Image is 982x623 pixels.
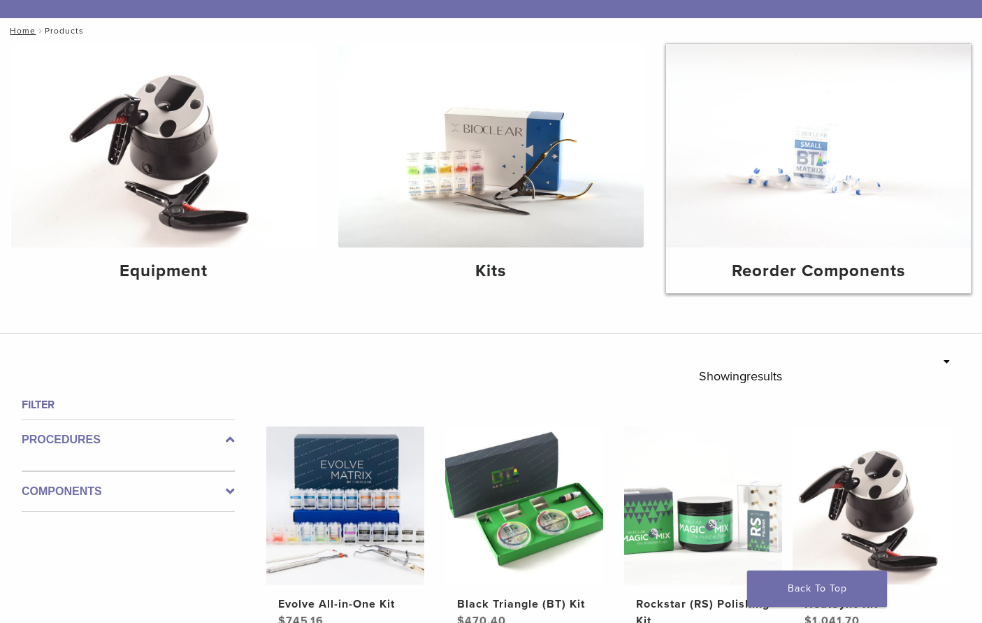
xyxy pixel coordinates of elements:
[677,259,960,284] h4: Reorder Components
[36,27,45,34] span: /
[22,431,235,448] label: Procedures
[445,427,603,585] img: Black Triangle (BT) Kit
[6,26,36,36] a: Home
[22,396,235,413] h4: Filter
[11,44,316,248] img: Equipment
[11,44,316,293] a: Equipment
[278,596,412,613] h2: Evolve All-in-One Kit
[349,259,632,284] h4: Kits
[747,571,887,607] a: Back To Top
[457,596,591,613] h2: Black Triangle (BT) Kit
[266,427,424,585] img: Evolve All-in-One Kit
[793,427,951,585] img: HeatSync Kit
[624,427,782,585] img: Rockstar (RS) Polishing Kit
[338,44,643,248] img: Kits
[22,483,235,500] label: Components
[22,259,305,284] h4: Equipment
[666,44,971,293] a: Reorder Components
[338,44,643,293] a: Kits
[699,361,782,391] p: Showing results
[666,44,971,248] img: Reorder Components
